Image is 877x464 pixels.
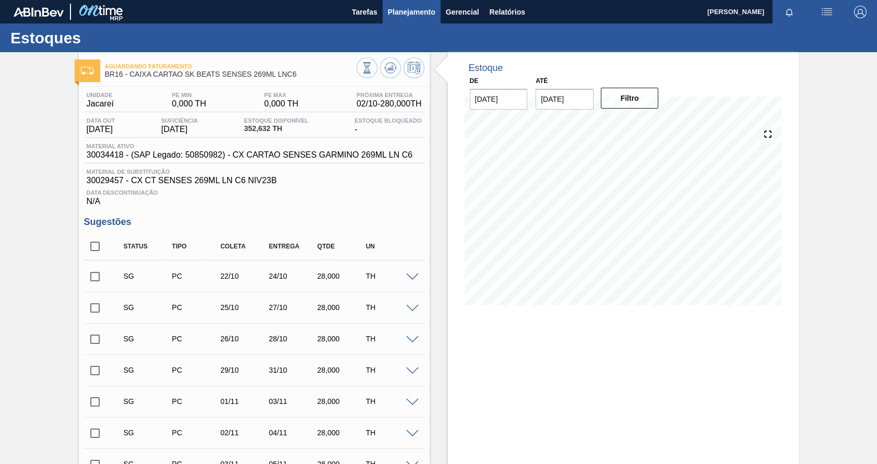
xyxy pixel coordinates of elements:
div: Pedido de Compra [169,397,222,406]
div: 27/10/2025 [266,303,319,312]
div: Sugestão Criada [121,397,174,406]
button: Programar Estoque [404,57,424,78]
div: Sugestão Criada [121,429,174,437]
div: 28,000 [315,303,368,312]
button: Notificações [773,5,806,19]
div: Pedido de Compra [169,303,222,312]
div: 28/10/2025 [266,335,319,343]
div: Estoque [469,63,503,74]
img: TNhmsLtSVTkK8tSr43FrP2fwEKptu5GPRR3wAAAABJRU5ErkJggg== [14,7,64,17]
label: De [470,77,479,85]
div: Status [121,243,174,250]
span: Jacareí [87,99,114,109]
span: Estoque Disponível [244,117,309,124]
span: Unidade [87,92,114,98]
span: Próxima Entrega [357,92,422,98]
span: Planejamento [388,6,435,18]
span: 352,632 TH [244,125,309,133]
div: TH [363,366,417,374]
img: Logout [854,6,867,18]
span: 30034418 - (SAP Legado: 50850982) - CX CARTAO SENSES GARMINO 269ML LN C6 [87,150,413,160]
span: PE MIN [172,92,206,98]
div: 24/10/2025 [266,272,319,280]
span: Tarefas [352,6,377,18]
div: 26/10/2025 [218,335,271,343]
input: dd/mm/yyyy [536,89,594,110]
span: 30029457 - CX CT SENSES 269ML LN C6 NIV23B [87,176,422,185]
div: 28,000 [315,272,368,280]
button: Atualizar Gráfico [380,57,401,78]
div: TH [363,272,417,280]
span: Material de Substituição [87,169,422,175]
div: Pedido de Compra [169,366,222,374]
div: 28,000 [315,429,368,437]
div: 02/11/2025 [218,429,271,437]
div: Sugestão Criada [121,366,174,374]
div: 28,000 [315,397,368,406]
span: 0,000 TH [172,99,206,109]
div: TH [363,397,417,406]
span: Material ativo [87,143,413,149]
button: Filtro [601,88,659,109]
span: PE MAX [264,92,299,98]
div: Sugestão Criada [121,335,174,343]
div: 01/11/2025 [218,397,271,406]
span: 02/10 - 280,000 TH [357,99,422,109]
div: Sugestão Criada [121,272,174,280]
img: userActions [821,6,833,18]
div: Sugestão Criada [121,303,174,312]
span: 0,000 TH [264,99,299,109]
div: 22/10/2025 [218,272,271,280]
span: Suficiência [161,117,198,124]
div: Entrega [266,243,319,250]
div: N/A [84,185,424,206]
div: Pedido de Compra [169,335,222,343]
label: Até [536,77,548,85]
span: Gerencial [446,6,479,18]
h3: Sugestões [84,217,424,228]
input: dd/mm/yyyy [470,89,528,110]
div: 25/10/2025 [218,303,271,312]
div: Coleta [218,243,271,250]
div: UN [363,243,417,250]
span: Estoque Bloqueado [354,117,421,124]
span: Relatórios [490,6,525,18]
div: TH [363,335,417,343]
span: [DATE] [161,125,198,134]
div: - [352,117,424,134]
span: Data out [87,117,115,124]
div: Tipo [169,243,222,250]
div: TH [363,429,417,437]
div: 28,000 [315,366,368,374]
div: 04/11/2025 [266,429,319,437]
span: [DATE] [87,125,115,134]
div: 28,000 [315,335,368,343]
img: Ícone [81,67,94,75]
span: BR16 - CAIXA CARTAO SK BEATS SENSES 269ML LNC6 [105,70,357,78]
button: Visão Geral dos Estoques [357,57,377,78]
div: 03/11/2025 [266,397,319,406]
div: 31/10/2025 [266,366,319,374]
span: Aguardando Faturamento [105,63,357,69]
div: 29/10/2025 [218,366,271,374]
div: Pedido de Compra [169,429,222,437]
span: Data Descontinuação [87,189,422,196]
h1: Estoques [10,32,196,44]
div: Qtde [315,243,368,250]
div: Pedido de Compra [169,272,222,280]
div: TH [363,303,417,312]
